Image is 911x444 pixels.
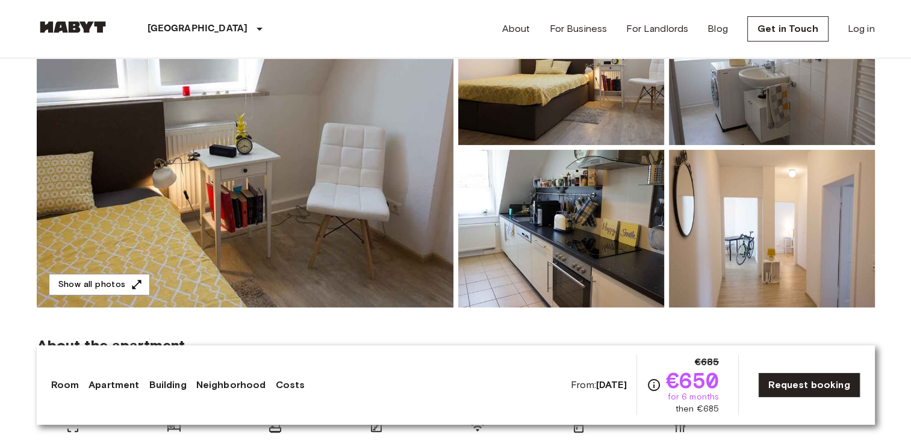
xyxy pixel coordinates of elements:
[747,16,829,42] a: Get in Touch
[502,22,530,36] a: About
[275,378,305,392] a: Costs
[458,150,664,307] img: Picture of unit DE-04-013-001-01HF
[596,379,627,390] b: [DATE]
[51,378,79,392] a: Room
[49,274,150,296] button: Show all photos
[666,369,720,391] span: €650
[149,378,186,392] a: Building
[196,378,266,392] a: Neighborhood
[669,150,875,307] img: Picture of unit DE-04-013-001-01HF
[626,22,688,36] a: For Landlords
[37,21,109,33] img: Habyt
[667,391,719,403] span: for 6 months
[89,378,139,392] a: Apartment
[148,22,248,36] p: [GEOGRAPHIC_DATA]
[676,403,719,415] span: then €685
[695,355,720,369] span: €685
[647,378,661,392] svg: Check cost overview for full price breakdown. Please note that discounts apply to new joiners onl...
[758,372,860,398] a: Request booking
[549,22,607,36] a: For Business
[707,22,728,36] a: Blog
[37,336,185,354] span: About the apartment
[848,22,875,36] a: Log in
[571,378,627,392] span: From:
